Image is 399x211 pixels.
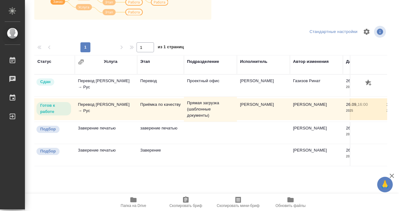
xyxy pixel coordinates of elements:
p: 26.09, [346,148,358,152]
span: Скопировать бриф [169,204,202,208]
td: Заверение печатью [75,144,137,166]
p: 2025 [346,131,380,138]
button: Скопировать мини-бриф [212,194,264,211]
div: Автор изменения [293,59,329,65]
p: Готов к работе [40,102,67,115]
p: 26.09, [346,102,358,107]
p: Перевод [140,78,181,84]
div: split button [308,27,359,37]
p: Подбор [40,148,56,154]
td: [PERSON_NAME] [290,98,343,120]
span: Посмотреть информацию [374,26,387,38]
p: 2025 [346,153,380,160]
button: Добавить оценку [363,78,374,88]
p: Заверение [140,147,181,153]
p: Сдан [40,79,50,85]
p: 26.09, [346,78,358,83]
td: Проектный офис [184,75,237,96]
p: 2025 [346,84,380,90]
button: 🙏 [377,177,393,192]
button: Обновить файлы [264,194,317,211]
td: [PERSON_NAME] [237,75,290,96]
span: Папка на Drive [121,204,146,208]
span: из 1 страниц [158,43,184,52]
td: [PERSON_NAME] [290,122,343,144]
button: Папка на Drive [107,194,160,211]
td: [PERSON_NAME] [290,144,343,166]
div: Услуга [104,59,117,65]
div: Исполнитель [240,59,267,65]
td: Заверение печатью [75,122,137,144]
td: Прямая загрузка (шаблонные документы) [184,97,237,122]
div: Статус [37,59,51,65]
p: заверение печатью [140,125,181,131]
div: Дата начала [346,59,371,65]
p: 26.09, [346,126,358,130]
td: Перевод [PERSON_NAME] → Рус [75,98,137,120]
span: Настроить таблицу [359,24,374,39]
div: Подразделение [187,59,219,65]
p: Приёмка по качеству [140,101,181,108]
button: Скопировать бриф [160,194,212,211]
span: Скопировать мини-бриф [217,204,259,208]
td: Перевод [PERSON_NAME] → Рус [75,75,137,96]
td: [PERSON_NAME] [237,98,290,120]
span: Обновить файлы [276,204,306,208]
p: Подбор [40,126,56,132]
p: 2025 [346,108,380,114]
span: 🙏 [380,178,390,191]
td: Газизов Ринат [290,75,343,96]
div: Этап [140,59,150,65]
button: Сгруппировать [78,59,84,65]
